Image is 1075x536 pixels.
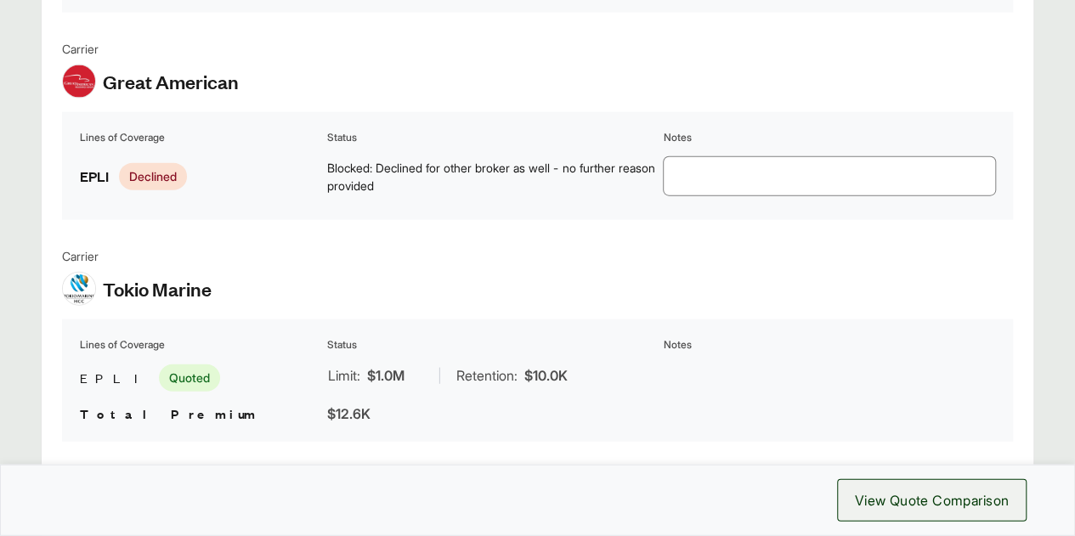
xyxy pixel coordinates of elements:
span: Total Premium [80,404,258,422]
th: Lines of Coverage [79,129,323,146]
span: Retention: [456,365,518,386]
span: Carrier [62,40,239,58]
th: Notes [663,336,996,353]
span: Carrier [62,247,212,265]
img: Tokio Marine [63,273,95,305]
th: Status [326,129,659,146]
span: $1.0M [367,365,405,386]
span: EPLI [80,165,109,188]
span: Blocked: Declined for other broker as well - no further reason provided [327,159,659,195]
span: Declined [119,163,187,190]
span: Limit: [328,365,360,386]
span: $10.0K [524,365,568,386]
th: Notes [663,129,996,146]
span: EPLI [80,368,152,388]
th: Lines of Coverage [79,336,323,353]
span: Tokio Marine [103,276,212,302]
button: View Quote Comparison [837,479,1027,522]
span: View Quote Comparison [855,490,1009,511]
img: Great American [63,65,95,98]
span: | [437,367,441,384]
span: Great American [103,69,239,94]
span: Quoted [159,364,220,392]
th: Status [326,336,659,353]
span: $12.6K [327,405,371,422]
